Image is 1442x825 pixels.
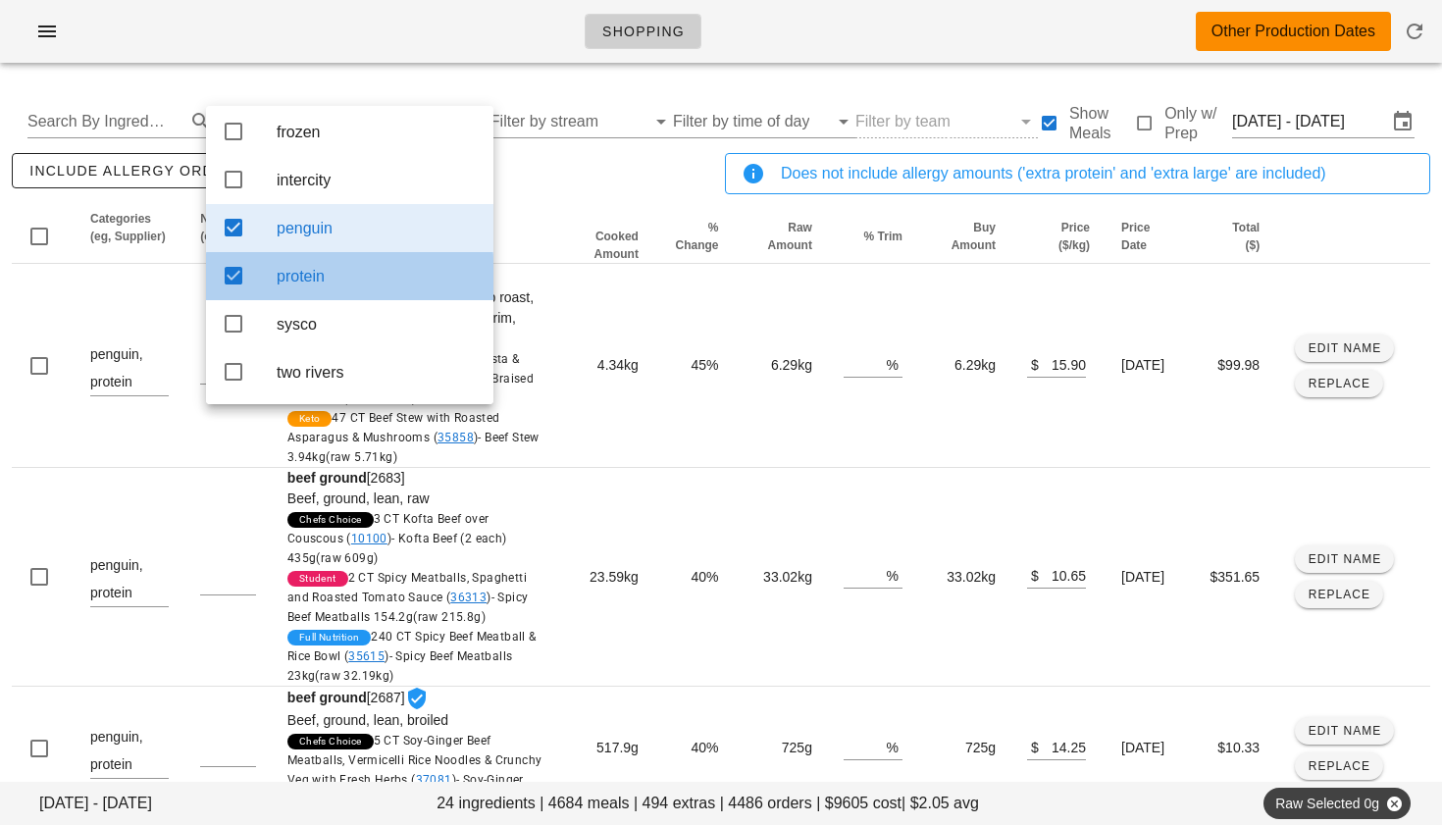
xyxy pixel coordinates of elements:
span: $99.98 [1217,357,1260,373]
span: include allergy orders [28,163,245,179]
span: 3 CT Kofta Beef over Couscous ( ) [287,512,507,565]
span: Full Nutrition [299,630,360,645]
span: Price ($/kg) [1058,221,1090,252]
th: Total ($): Not sorted. Activate to sort ascending. [1186,210,1275,264]
button: Close [1385,795,1403,812]
span: 23.59kg [590,569,639,585]
div: % [886,734,901,759]
span: Replace [1308,759,1371,773]
button: Replace [1295,581,1382,608]
th: Raw Amount: Not sorted. Activate to sort ascending. [735,210,828,264]
span: (raw 609g) [316,551,378,565]
span: 2 CT Spicy Meatballs, Spaghetti and Roasted Tomato Sauce ( ) [287,571,529,624]
span: Replace [1308,377,1371,390]
span: Edit Name [1308,724,1382,738]
th: Buy Amount: Not sorted. Activate to sort ascending. [918,210,1011,264]
span: 5 CT Soy-Ginger Beef Meatballs, Vermicelli Rice Noodles & Crunchy Veg with Fresh Herbs ( ) [287,734,542,806]
span: Replace [1308,588,1371,601]
span: - Spicy Beef Meatballs 23kg [287,649,513,683]
span: [2687] [287,690,548,809]
a: 36313 [450,591,487,604]
td: 725g [918,687,1011,810]
button: Edit Name [1295,335,1394,362]
button: include allergy orders [12,153,262,188]
span: 240 CT Spicy Beef Meatball & Rice Bowl ( ) [287,630,537,683]
div: $ [1027,562,1039,588]
div: % [886,562,901,588]
span: $10.33 [1217,740,1260,755]
span: Shopping [601,24,685,39]
th: Categories (eg, Supplier): Not sorted. Activate to sort ascending. [75,210,184,264]
button: Edit Name [1295,717,1394,745]
span: 40% [691,740,718,755]
span: $351.65 [1210,569,1261,585]
span: Chefs Choice [299,734,362,749]
div: sysco [277,315,478,334]
span: (raw 215.8g) [413,610,486,624]
span: Cooked Amount [594,230,639,261]
div: protein [277,267,478,285]
td: 33.02kg [918,468,1011,687]
span: 47 CT Beef Stew with Roasted Asparagus & Mushrooms ( ) [287,411,540,464]
span: 40% [691,569,718,585]
span: Notes (eg, SKU) [200,212,253,243]
span: Edit Name [1308,552,1382,566]
th: Cooked Amount: Not sorted. Activate to sort ascending. [563,210,653,264]
a: 35615 [348,649,385,663]
span: Student [299,571,336,587]
label: Only w/ Prep [1164,104,1232,143]
span: Keto [299,411,321,427]
span: % Trim [864,230,902,243]
button: Edit Name [1295,545,1394,573]
div: penguin [277,219,478,237]
span: 45% [691,357,718,373]
div: intercity [277,171,478,189]
span: - Kofta Beef (2 each) 435g [287,532,507,565]
span: Chefs Choice [299,512,362,528]
td: 6.29kg [735,264,828,468]
span: 4.34kg [597,357,639,373]
span: Categories (eg, Supplier) [90,212,166,243]
th: Notes (eg, SKU): Not sorted. Activate to sort ascending. [184,210,272,264]
th: Price Date: Not sorted. Activate to sort ascending. [1106,210,1186,264]
a: 35858 [438,431,474,444]
span: Buy Amount [952,221,996,252]
span: Edit Name [1308,341,1382,355]
span: (raw 32.19kg) [315,669,393,683]
td: 6.29kg [918,264,1011,468]
div: two rivers [277,363,478,382]
div: $ [1027,351,1039,377]
td: 33.02kg [735,468,828,687]
a: 37081 [416,773,452,787]
label: Show Meals [1069,104,1133,143]
a: 10100 [351,532,387,545]
div: Filter by stream [490,106,673,137]
span: Raw Amount [768,221,812,252]
strong: beef ground [287,690,367,705]
button: Replace [1295,752,1382,780]
span: Price Date [1121,221,1150,252]
div: Does not include allergy amounts ('extra protein' and 'extra large' are included) [781,162,1414,185]
span: [2683] [287,470,548,686]
span: 517.9g [596,740,639,755]
span: | $2.05 avg [901,792,979,815]
a: Shopping [585,14,701,49]
div: % [886,351,901,377]
div: $ [1027,734,1039,759]
span: % Change [675,221,718,252]
span: Beef, ground, lean, broiled [287,712,448,728]
div: frozen [277,123,478,141]
span: Beef, ground, lean, raw [287,490,430,506]
strong: beef ground [287,470,367,486]
div: Filter by time of day [673,106,855,137]
td: [DATE] [1106,468,1186,687]
button: Replace [1295,370,1382,397]
span: Total ($) [1232,221,1260,252]
div: Other Production Dates [1211,20,1375,43]
th: % Trim: Not sorted. Activate to sort ascending. [828,210,918,264]
td: [DATE] [1106,687,1186,810]
th: Price ($/kg): Not sorted. Activate to sort ascending. [1011,210,1106,264]
th: % Change: Not sorted. Activate to sort ascending. [654,210,735,264]
span: Raw Selected 0g [1275,788,1399,819]
td: 725g [735,687,828,810]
